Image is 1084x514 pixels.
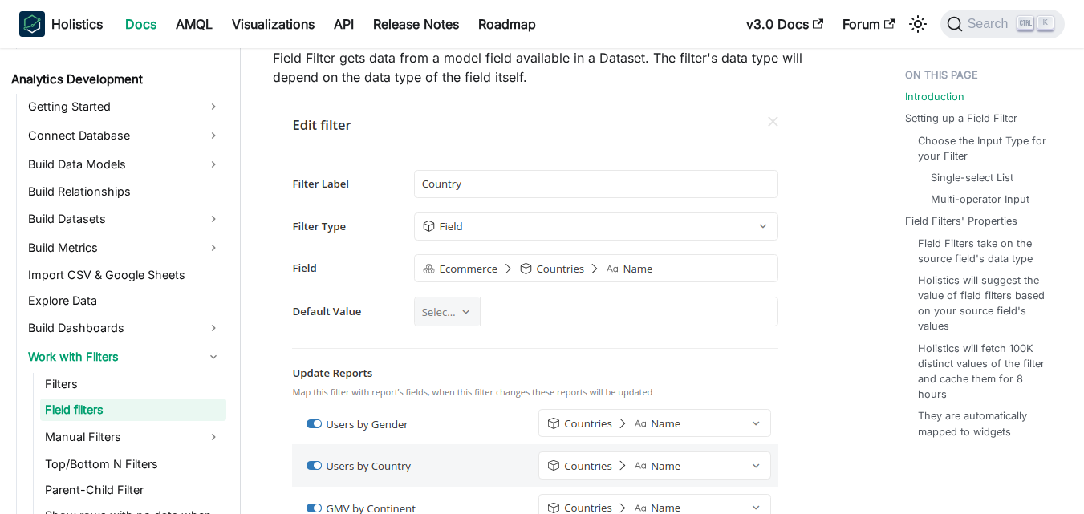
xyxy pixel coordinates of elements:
[469,11,546,37] a: Roadmap
[23,264,226,286] a: Import CSV & Google Sheets
[273,48,841,87] p: Field Filter gets data from a model field available in a Dataset. The filter's data type will dep...
[963,17,1018,31] span: Search
[19,11,103,37] a: HolisticsHolistics
[918,133,1052,164] a: Choose the Input Type for your Filter
[23,180,226,203] a: Build Relationships
[23,344,226,370] a: Work with Filters
[23,315,226,341] a: Build Dashboards
[23,235,226,261] a: Build Metrics
[324,11,363,37] a: API
[905,11,931,37] button: Switch between dark and light mode (currently light mode)
[40,399,226,421] a: Field filters
[918,273,1052,334] a: Holistics will suggest the value of field filters based on your source field's values
[918,236,1052,266] a: Field Filters take on the source field's data type
[23,94,226,119] a: Getting Started
[905,213,1017,229] a: Field Filters' Properties
[6,68,226,91] a: Analytics Development
[19,11,45,37] img: Holistics
[40,424,226,450] a: Manual Filters
[905,111,1017,126] a: Setting up a Field Filter
[23,206,226,232] a: Build Datasets
[931,170,1013,185] a: Single-select List
[1037,16,1054,30] kbd: K
[918,408,1052,439] a: They are automatically mapped to widgets
[363,11,469,37] a: Release Notes
[40,479,226,501] a: Parent-Child Filter
[940,10,1065,38] button: Search (Ctrl+K)
[166,11,222,37] a: AMQL
[23,123,226,148] a: Connect Database
[931,192,1029,207] a: Multi-operator Input
[51,14,103,34] b: Holistics
[23,152,226,177] a: Build Data Models
[40,373,226,395] a: Filters
[737,11,833,37] a: v3.0 Docs
[222,11,324,37] a: Visualizations
[23,289,226,312] a: Explore Data
[40,453,226,476] a: Top/Bottom N Filters
[905,89,964,104] a: Introduction
[833,11,904,37] a: Forum
[116,11,166,37] a: Docs
[918,341,1052,403] a: Holistics will fetch 100K distinct values of the filter and cache them for 8 hours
